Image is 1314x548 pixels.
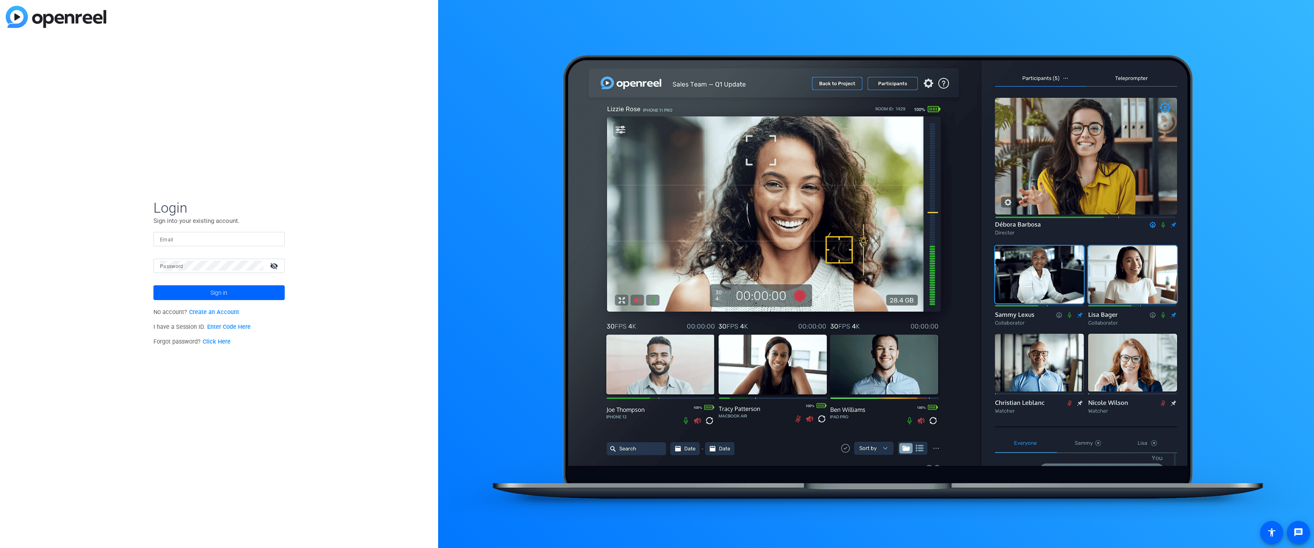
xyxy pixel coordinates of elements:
button: Sign in [153,285,285,300]
span: Sign in [210,282,227,303]
span: No account? [153,309,239,316]
mat-icon: accessibility [1267,527,1277,537]
input: Enter Email Address [160,234,278,244]
span: Forgot password? [153,338,231,345]
mat-label: Password [160,264,183,269]
img: blue-gradient.svg [6,6,106,28]
p: Sign into your existing account. [153,216,285,225]
span: I have a Session ID. [153,323,251,330]
mat-icon: visibility_off [265,260,285,272]
a: Enter Code Here [207,323,251,330]
mat-icon: message [1293,527,1303,537]
a: Click Here [203,338,231,345]
a: Create an Account [189,309,239,316]
mat-label: Email [160,237,174,243]
span: Login [153,199,285,216]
